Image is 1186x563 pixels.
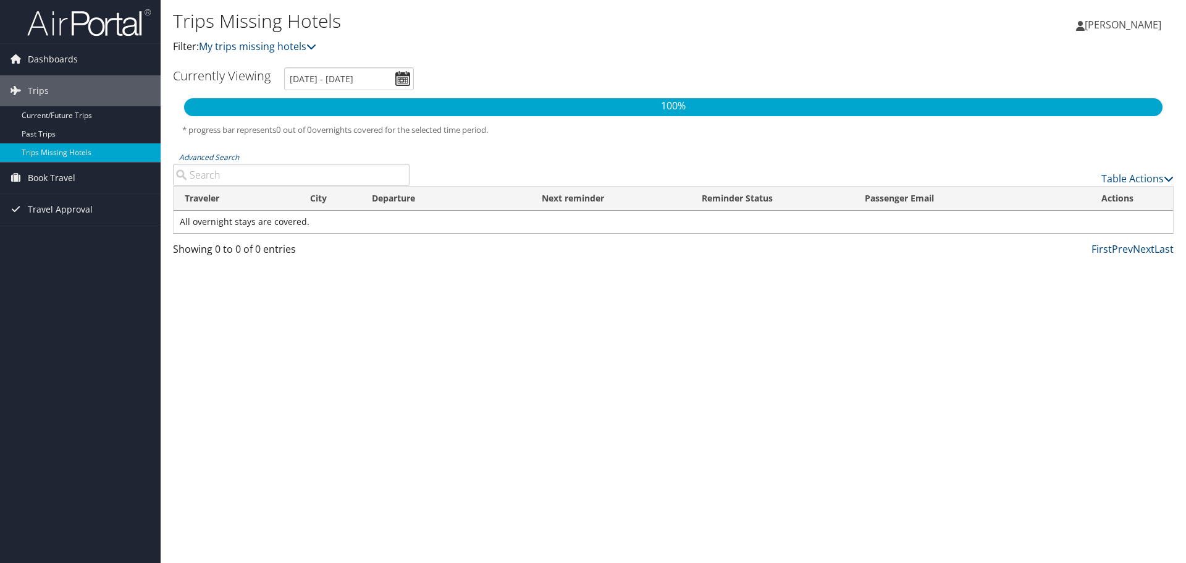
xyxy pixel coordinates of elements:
span: 0 out of 0 [276,124,312,135]
span: Travel Approval [28,194,93,225]
a: Prev [1112,242,1133,256]
input: [DATE] - [DATE] [284,67,414,90]
th: Departure: activate to sort column descending [361,187,531,211]
th: Actions [1090,187,1174,211]
th: Reminder Status [691,187,854,211]
span: Dashboards [28,44,78,75]
td: All overnight stays are covered. [174,211,1173,233]
th: City: activate to sort column ascending [299,187,361,211]
span: Book Travel [28,163,75,193]
a: Next [1133,242,1154,256]
a: My trips missing hotels [199,40,316,53]
h1: Trips Missing Hotels [173,8,840,34]
a: Advanced Search [179,152,239,163]
th: Next reminder [531,187,691,211]
div: Showing 0 to 0 of 0 entries [173,242,410,263]
p: 100% [184,98,1163,114]
h3: Currently Viewing [173,67,271,84]
th: Passenger Email: activate to sort column ascending [854,187,1090,211]
img: airportal-logo.png [27,8,151,37]
a: First [1091,242,1112,256]
a: [PERSON_NAME] [1076,6,1174,43]
th: Traveler: activate to sort column ascending [174,187,299,211]
span: Trips [28,75,49,106]
a: Last [1154,242,1174,256]
h5: * progress bar represents overnights covered for the selected time period. [182,124,1164,136]
a: Table Actions [1101,172,1174,185]
p: Filter: [173,39,840,55]
input: Advanced Search [173,164,410,186]
span: [PERSON_NAME] [1085,18,1161,32]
